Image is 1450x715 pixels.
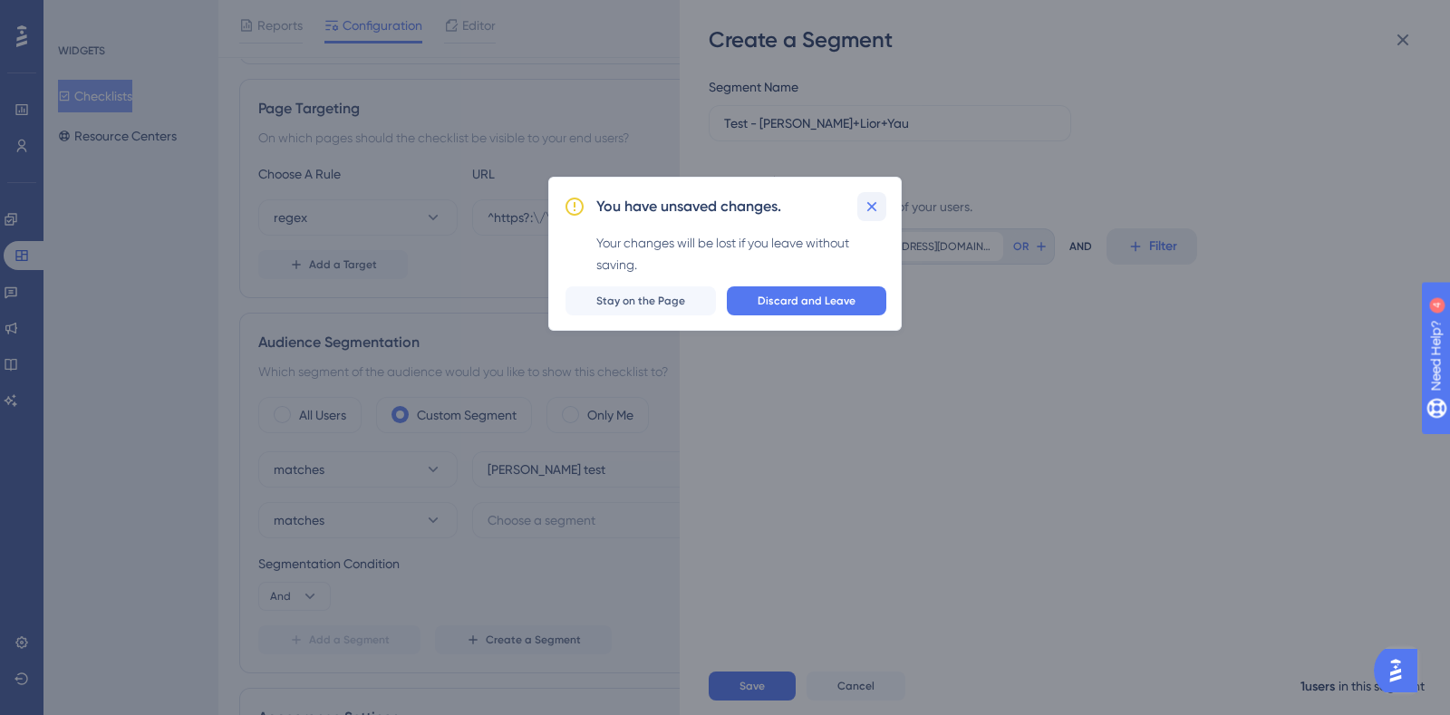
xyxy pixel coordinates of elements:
div: 4 [126,9,131,24]
span: Discard and Leave [758,294,855,308]
span: Need Help? [43,5,113,26]
div: Your changes will be lost if you leave without saving. [596,232,886,275]
h2: You have unsaved changes. [596,196,781,217]
span: Stay on the Page [596,294,685,308]
iframe: UserGuiding AI Assistant Launcher [1374,643,1428,698]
